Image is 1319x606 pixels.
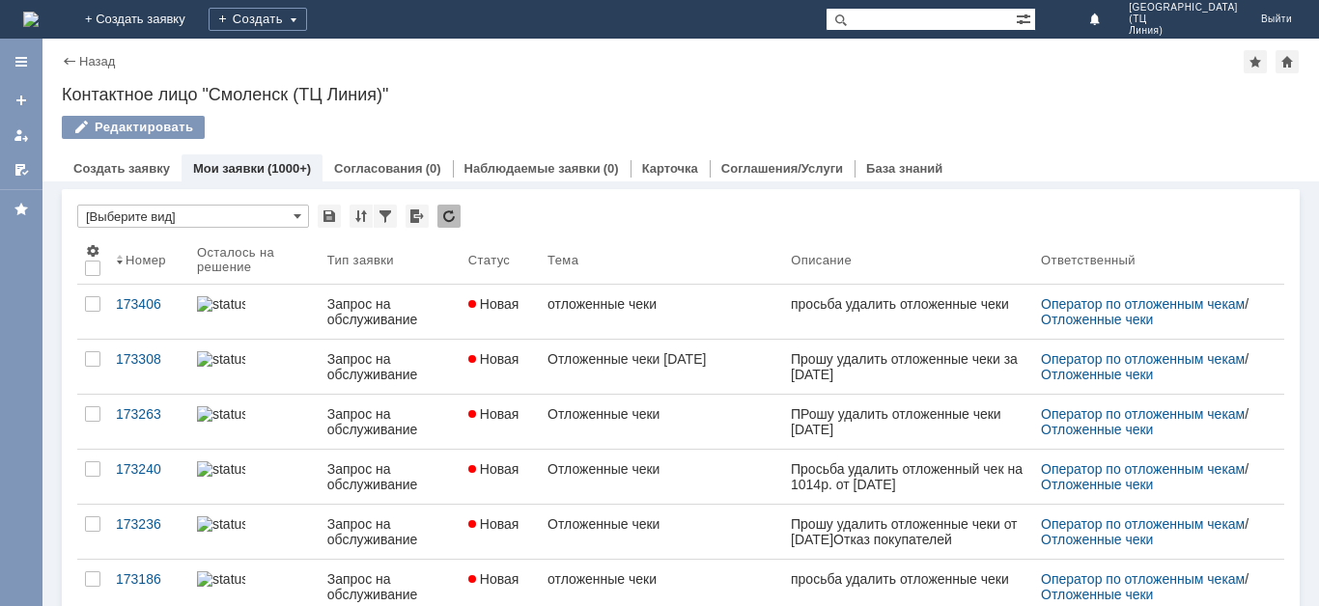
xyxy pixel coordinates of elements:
th: Статус [461,235,540,285]
div: Добавить в избранное [1244,50,1267,73]
img: logo [23,12,39,27]
div: Ответственный [1041,253,1136,267]
div: Описание [791,253,852,267]
a: Мои заявки [193,161,265,176]
div: Экспорт списка [406,205,429,228]
a: statusbar-100 (1).png [189,340,320,394]
a: 173236 [108,505,189,559]
a: Назад [79,54,115,69]
a: Отложенные чеки [1041,587,1153,602]
a: Отложенные чеки [1041,367,1153,382]
div: Статус [468,253,510,267]
div: Фильтрация... [374,205,397,228]
div: отложенные чеки [547,296,775,312]
div: (0) [426,161,441,176]
div: 173240 [116,461,182,477]
a: Оператор по отложенным чекам [1041,351,1245,367]
span: (ТЦ [1129,14,1238,25]
a: 173308 [108,340,189,394]
a: Отложенные чеки [540,395,783,449]
a: Оператор по отложенным чекам [1041,461,1245,477]
a: Запрос на обслуживание [320,340,461,394]
a: Соглашения/Услуги [721,161,843,176]
img: statusbar-100 (1).png [197,571,245,587]
a: statusbar-100 (1).png [189,395,320,449]
a: Отложенные чеки [540,450,783,504]
a: отложенные чеки [540,285,783,339]
span: [GEOGRAPHIC_DATA] [1129,2,1238,14]
div: Запрос на обслуживание [327,461,453,492]
div: 173308 [116,351,182,367]
div: Номер [126,253,166,267]
div: Сделать домашней страницей [1276,50,1299,73]
div: / [1041,516,1261,547]
a: Перейти на домашнюю страницу [23,12,39,27]
img: statusbar-100 (1).png [197,406,245,422]
a: Отложенные чеки [540,505,783,559]
div: Запрос на обслуживание [327,296,453,327]
div: Отложенные чеки [DATE] [547,351,775,367]
div: Отложенные чеки [547,461,775,477]
span: Настройки [85,243,100,259]
a: Оператор по отложенным чекам [1041,516,1245,532]
a: Новая [461,395,540,449]
a: statusbar-100 (1).png [189,505,320,559]
a: Отложенные чеки [1041,422,1153,437]
div: отложенные чеки [547,571,775,587]
span: Линия) [1129,25,1238,37]
a: Новая [461,505,540,559]
a: Отложенные чеки [1041,312,1153,327]
a: Оператор по отложенным чекам [1041,296,1245,312]
div: Отложенные чеки [547,406,775,422]
span: Новая [468,516,519,532]
div: Тема [547,253,578,267]
a: Отложенные чеки [1041,532,1153,547]
img: statusbar-100 (1).png [197,296,245,312]
a: Запрос на обслуживание [320,450,461,504]
div: Контактное лицо "Смоленск (ТЦ Линия)" [62,85,1300,104]
div: Запрос на обслуживание [327,406,453,437]
a: Новая [461,340,540,394]
a: Карточка [642,161,698,176]
a: Запрос на обслуживание [320,395,461,449]
a: Оператор по отложенным чекам [1041,571,1245,587]
div: / [1041,406,1261,437]
th: Тип заявки [320,235,461,285]
a: Создать заявку [6,85,37,116]
a: statusbar-100 (1).png [189,285,320,339]
div: / [1041,296,1261,327]
a: 173406 [108,285,189,339]
img: statusbar-100 (1).png [197,461,245,477]
a: Мои заявки [6,120,37,151]
span: Новая [468,571,519,587]
span: Расширенный поиск [1016,9,1035,27]
a: Запрос на обслуживание [320,285,461,339]
a: Наблюдаемые заявки [464,161,601,176]
div: Запрос на обслуживание [327,571,453,602]
div: Обновлять список [437,205,461,228]
div: 173263 [116,406,182,422]
div: Сортировка... [350,205,373,228]
div: Запрос на обслуживание [327,516,453,547]
div: / [1041,351,1261,382]
img: statusbar-100 (1).png [197,516,245,532]
div: 173186 [116,571,182,587]
a: Мои согласования [6,154,37,185]
a: Отложенные чеки [DATE] [540,340,783,394]
a: Согласования [334,161,423,176]
div: Тип заявки [327,253,394,267]
a: 173263 [108,395,189,449]
div: / [1041,571,1261,602]
a: Новая [461,450,540,504]
a: Создать заявку [73,161,170,176]
a: Оператор по отложенным чекам [1041,406,1245,422]
div: 173406 [116,296,182,312]
div: Запрос на обслуживание [327,351,453,382]
a: База знаний [866,161,942,176]
span: Новая [468,296,519,312]
img: statusbar-100 (1).png [197,351,245,367]
th: Тема [540,235,783,285]
div: Отложенные чеки [547,516,775,532]
div: / [1041,461,1261,492]
th: Номер [108,235,189,285]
